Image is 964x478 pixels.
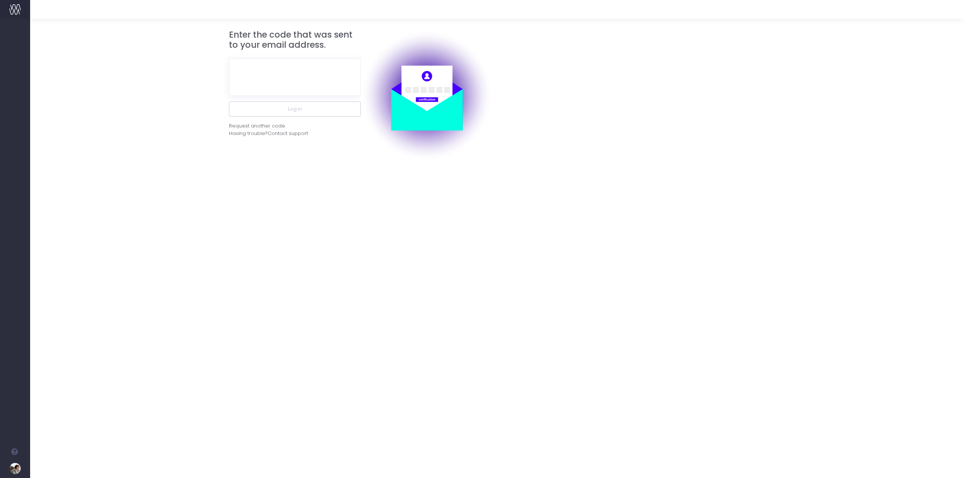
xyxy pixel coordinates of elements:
[229,122,285,130] div: Request another code
[268,130,308,137] span: Contact support
[229,130,361,137] div: Having trouble?
[9,463,21,474] img: images/default_profile_image.png
[229,102,361,117] button: Log in
[361,30,493,161] img: auth.png
[229,30,361,50] h3: Enter the code that was sent to your email address.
